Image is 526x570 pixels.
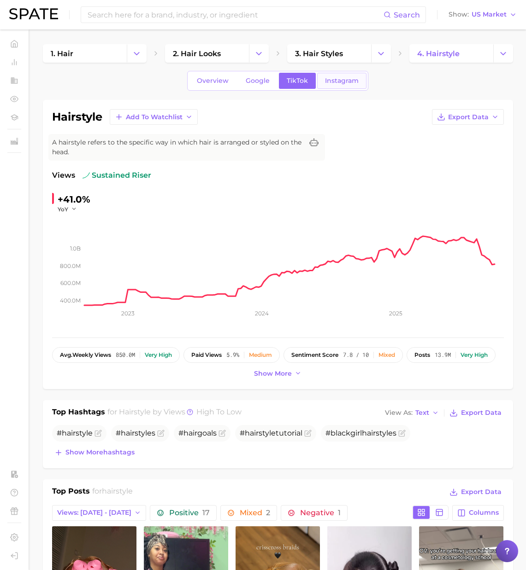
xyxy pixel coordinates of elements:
[60,351,72,358] abbr: average
[169,509,210,517] span: Positive
[52,505,147,521] button: Views: [DATE] - [DATE]
[447,486,503,499] button: Export Data
[461,488,502,496] span: Export Data
[57,509,131,517] span: Views: [DATE] - [DATE]
[58,192,90,207] div: +41.0%
[407,347,496,363] button: posts13.9mVery high
[197,77,229,85] span: Overview
[415,410,429,415] span: Text
[300,509,341,517] span: Negative
[51,49,73,58] span: 1. hair
[240,429,302,437] span: # tutorial
[60,352,111,358] span: weekly views
[226,352,239,358] span: 5.9%
[58,205,68,213] span: YoY
[461,352,488,358] div: Very high
[107,407,242,419] h2: for by Views
[493,44,513,63] button: Change Category
[295,49,343,58] span: 3. hair styles
[178,429,217,437] span: #hairgoals
[472,12,507,17] span: US Market
[157,430,165,437] button: Flag as miscategorized or irrelevant
[343,352,369,358] span: 7.8 / 10
[62,429,93,437] span: hairstyle
[121,429,152,437] span: hairstyle
[87,7,384,23] input: Search here for a brand, industry, or ingredient
[70,245,81,252] tspan: 1.0b
[371,44,391,63] button: Change Category
[83,172,90,179] img: sustained riser
[202,508,210,517] span: 17
[116,429,155,437] span: # s
[266,508,270,517] span: 2
[238,73,278,89] a: Google
[95,430,102,437] button: Flag as miscategorized or irrelevant
[249,44,269,63] button: Change Category
[52,446,137,459] button: Show morehashtags
[287,44,371,63] a: 3. hair styles
[291,352,338,358] span: sentiment score
[325,77,359,85] span: Instagram
[219,430,226,437] button: Flag as miscategorized or irrelevant
[110,109,198,125] button: Add to Watchlist
[394,11,420,19] span: Search
[469,509,499,517] span: Columns
[461,409,502,417] span: Export Data
[165,44,249,63] a: 2. hair looks
[52,486,90,500] h1: Top Posts
[240,509,270,517] span: Mixed
[52,407,105,419] h1: Top Hashtags
[60,279,81,286] tspan: 600.0m
[284,347,403,363] button: sentiment score7.8 / 10Mixed
[252,367,304,380] button: Show more
[385,410,413,415] span: View As
[317,73,366,89] a: Instagram
[57,429,93,437] span: #
[452,505,503,521] button: Columns
[7,549,21,563] a: Log out. Currently logged in with e-mail yumi.toki@spate.nyc.
[52,347,180,363] button: avg.weekly views850.0mVery high
[409,44,493,63] a: 4. hairstyle
[126,113,183,121] span: Add to Watchlist
[338,508,341,517] span: 1
[325,429,396,437] span: #blackgirl s
[279,73,316,89] a: TikTok
[183,347,280,363] button: paid views5.9%Medium
[245,429,276,437] span: hairstyle
[383,407,442,419] button: View AsText
[447,407,503,419] button: Export Data
[398,430,406,437] button: Flag as miscategorized or irrelevant
[448,113,489,121] span: Export Data
[254,370,292,378] span: Show more
[417,49,460,58] span: 4. hairstyle
[121,310,135,317] tspan: 2023
[9,8,58,19] img: SPATE
[65,448,135,456] span: Show more hashtags
[191,352,222,358] span: paid views
[60,262,81,269] tspan: 800.0m
[304,430,312,437] button: Flag as miscategorized or irrelevant
[449,12,469,17] span: Show
[196,407,242,416] span: high to low
[119,407,151,416] span: hairstyle
[58,205,77,213] button: YoY
[52,138,303,157] span: A hairstyle refers to the specific way in which hair is arranged or styled on the head.
[145,352,172,358] div: Very high
[52,170,75,181] span: Views
[83,170,151,181] span: sustained riser
[102,487,133,495] span: hairstyle
[446,9,519,21] button: ShowUS Market
[435,352,451,358] span: 13.9m
[189,73,236,89] a: Overview
[254,310,268,317] tspan: 2024
[43,44,127,63] a: 1. hair
[127,44,147,63] button: Change Category
[246,77,270,85] span: Google
[116,352,135,358] span: 850.0m
[287,77,308,85] span: TikTok
[173,49,221,58] span: 2. hair looks
[414,352,430,358] span: posts
[60,297,81,303] tspan: 400.0m
[92,486,133,500] h2: for
[52,111,102,122] h1: hairstyle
